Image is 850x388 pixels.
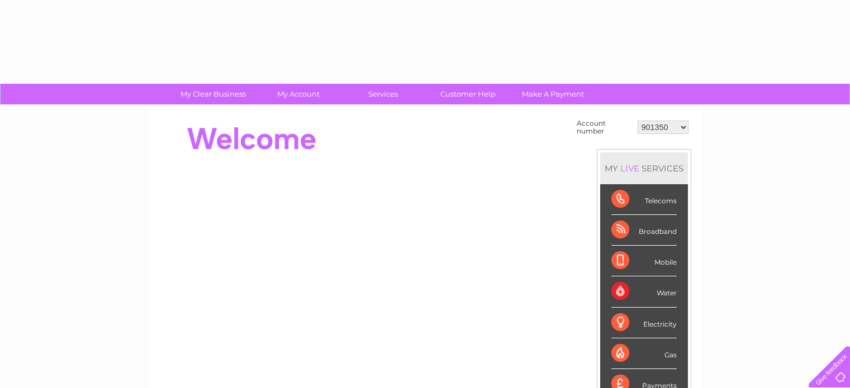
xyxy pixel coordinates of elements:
td: Account number [574,117,635,138]
div: LIVE [618,163,642,174]
div: MY SERVICES [600,152,688,184]
a: Services [337,84,429,104]
div: Broadband [611,215,677,246]
div: Telecoms [611,184,677,215]
div: Electricity [611,308,677,338]
div: Water [611,276,677,307]
div: Mobile [611,246,677,276]
a: My Clear Business [167,84,259,104]
a: Customer Help [422,84,514,104]
a: Make A Payment [507,84,599,104]
a: My Account [252,84,344,104]
div: Gas [611,338,677,369]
